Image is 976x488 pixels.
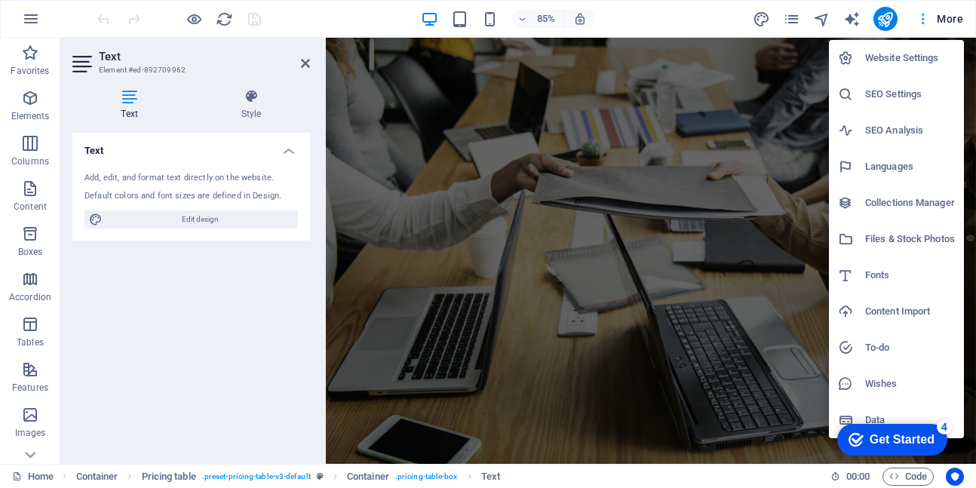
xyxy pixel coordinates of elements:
h6: Languages [865,158,955,176]
h6: Wishes [865,375,955,393]
h6: SEO Settings [865,85,955,103]
div: Get Started [44,17,109,30]
div: 4 [111,3,126,18]
h6: To-do [865,339,955,357]
h6: Data [865,411,955,429]
h6: Fonts [865,266,955,284]
h6: Files & Stock Photos [865,230,955,248]
h6: Content Import [865,302,955,321]
h6: Website Settings [865,49,955,67]
h6: Collections Manager [865,194,955,212]
h6: SEO Analysis [865,121,955,140]
div: Get Started 4 items remaining, 20% complete [11,8,121,39]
